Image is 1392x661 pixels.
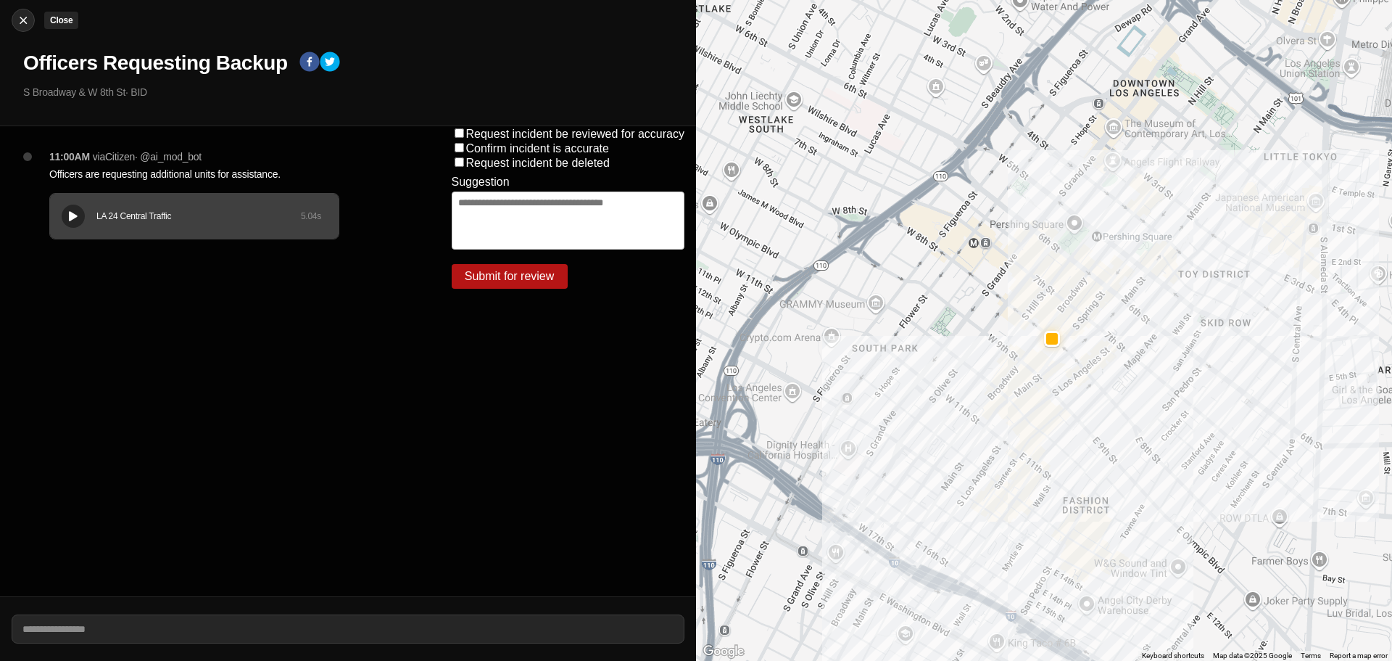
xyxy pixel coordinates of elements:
[700,642,747,661] img: Google
[1301,652,1321,660] a: Terms (opens in new tab)
[49,167,394,181] p: Officers are requesting additional units for assistance.
[1330,652,1388,660] a: Report a map error
[1213,652,1292,660] span: Map data ©2025 Google
[50,15,72,25] small: Close
[466,128,685,140] label: Request incident be reviewed for accuracy
[452,176,510,189] label: Suggestion
[466,157,610,169] label: Request incident be deleted
[96,210,301,222] div: LA 24 Central Traffic
[16,13,30,28] img: cancel
[299,52,320,75] button: facebook
[466,142,609,155] label: Confirm incident is accurate
[320,52,340,75] button: twitter
[23,85,684,99] p: S Broadway & W 8th St · BID
[700,642,747,661] a: Open this area in Google Maps (opens a new window)
[452,264,568,289] button: Submit for review
[93,149,202,164] p: via Citizen · @ ai_mod_bot
[1142,651,1204,661] button: Keyboard shortcuts
[12,9,35,32] button: cancelClose
[23,50,288,76] h1: Officers Requesting Backup
[49,149,90,164] p: 11:00AM
[301,210,321,222] div: 5.04 s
